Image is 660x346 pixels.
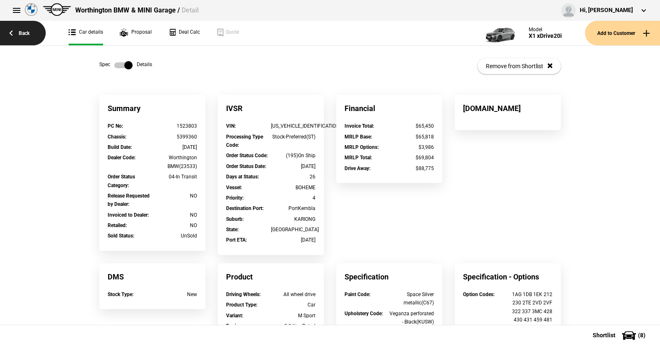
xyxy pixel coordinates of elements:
strong: MRLP Total : [345,155,372,161]
div: $69,804 [389,153,434,162]
div: IVSR [218,95,324,122]
strong: Suburb : [226,216,244,222]
div: [DATE] [153,143,197,151]
div: BOHEME [271,183,316,192]
div: $65,450 [389,122,434,130]
strong: Days at Status : [226,174,259,180]
strong: Paint Code : [345,292,370,297]
strong: Engine : [226,323,243,329]
span: Shortlist [593,332,616,338]
div: UnSold [153,232,197,240]
strong: Retailed : [108,222,127,228]
strong: Stock Type : [108,292,133,297]
div: 4 [271,194,316,202]
div: PortKembla [271,204,316,213]
span: ( 8 ) [638,332,645,338]
strong: Sold Status : [108,233,134,239]
div: 1523803 [153,122,197,130]
strong: Chassis : [108,134,126,140]
strong: Option Codes : [463,292,495,297]
strong: Product Type : [226,302,257,308]
strong: MRLP Options : [345,144,379,150]
strong: Processing Type Code : [226,134,263,148]
div: [DATE] [271,236,316,244]
div: [DOMAIN_NAME] [455,95,561,122]
div: Car [271,301,316,309]
div: Specification - Options [455,263,561,290]
strong: MRLP Base : [345,134,372,140]
div: Summary [99,95,205,122]
div: Hi, [PERSON_NAME] [580,6,633,15]
div: X1 xDrive20i [529,32,562,40]
strong: VIN : [226,123,236,129]
div: Model [529,27,562,32]
img: mini.png [43,3,71,16]
strong: Vessel : [226,185,242,190]
div: [US_VEHICLE_IDENTIFICATION_NUMBER] [271,122,316,130]
div: 26 [271,173,316,181]
div: 2.0 litre Petrol engine (B48N) [271,322,316,339]
strong: PC No : [108,123,123,129]
div: Worthington BMW & MINI Garage / [75,6,198,15]
button: Remove from Shortlist [478,58,561,74]
div: [DATE] [271,162,316,171]
div: NO [153,192,197,200]
div: Worthington BMW(23533) [153,153,197,171]
strong: Order Status Category : [108,174,135,188]
strong: Invoiced to Dealer : [108,212,149,218]
div: Financial [336,95,442,122]
strong: Destination Port : [226,205,264,211]
div: KARIONG [271,215,316,223]
a: Car details [69,21,103,45]
button: Add to Customer [585,21,660,45]
strong: Driving Wheels : [226,292,261,297]
span: Detail [181,6,198,14]
div: $3,986 [389,143,434,151]
strong: Dealer Code : [108,155,135,161]
div: Specification [336,263,442,290]
div: 04-In Transit [153,173,197,181]
div: 5399360 [153,133,197,141]
strong: Priority : [226,195,244,201]
a: Deal Calc [168,21,200,45]
div: New [153,290,197,299]
div: Space Silver metallic(C67) [389,290,434,307]
strong: Port ETA : [226,237,247,243]
div: All wheel drive [271,290,316,299]
div: NO [153,221,197,230]
div: DMS [99,263,205,290]
button: Shortlist(8) [580,325,660,346]
strong: Invoice Total : [345,123,374,129]
div: NO [153,211,197,219]
strong: State : [226,227,239,232]
a: Proposal [120,21,152,45]
strong: Order Status Code : [226,153,268,158]
div: Veganza perforated - Black(KUSW) [389,309,434,326]
strong: Order Status Date : [226,163,266,169]
div: (195)On Ship [271,151,316,160]
div: M Sport [271,311,316,320]
strong: Upholstery Code : [345,311,383,316]
strong: Release Requested by Dealer : [108,193,150,207]
strong: Build Date : [108,144,132,150]
div: $65,818 [389,133,434,141]
img: bmw.png [25,3,37,16]
div: $88,775 [389,164,434,173]
div: Product [218,263,324,290]
strong: Drive Away : [345,166,370,171]
div: Stock-Preferred(ST) [271,133,316,141]
div: Spec Details [99,61,152,69]
strong: Variant : [226,313,243,319]
div: [GEOGRAPHIC_DATA] [271,225,316,234]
